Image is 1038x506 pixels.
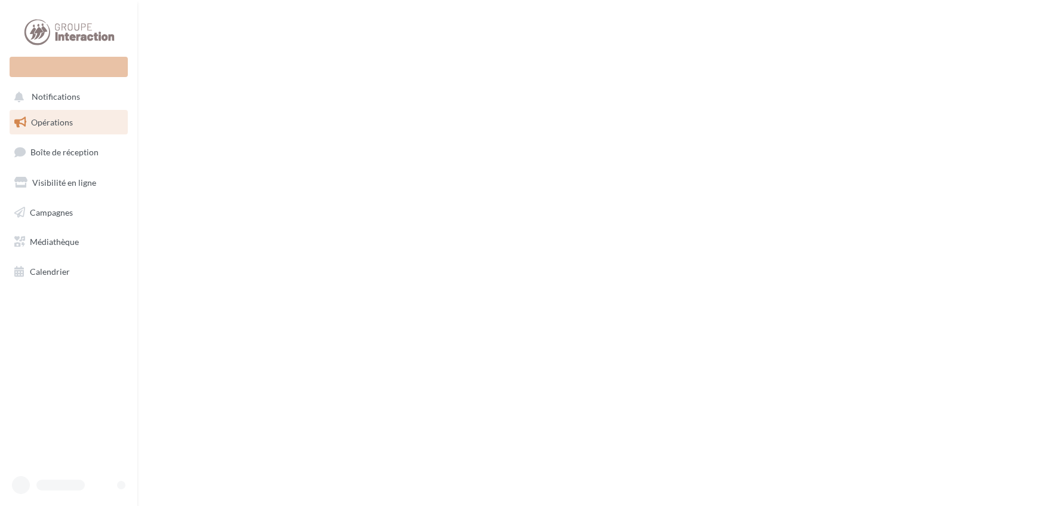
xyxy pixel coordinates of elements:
[32,177,96,188] span: Visibilité en ligne
[30,207,73,217] span: Campagnes
[30,147,99,157] span: Boîte de réception
[7,170,130,195] a: Visibilité en ligne
[32,92,80,102] span: Notifications
[7,259,130,284] a: Calendrier
[7,229,130,254] a: Médiathèque
[30,266,70,277] span: Calendrier
[31,117,73,127] span: Opérations
[7,200,130,225] a: Campagnes
[30,237,79,247] span: Médiathèque
[7,139,130,165] a: Boîte de réception
[10,57,128,77] div: Nouvelle campagne
[7,110,130,135] a: Opérations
